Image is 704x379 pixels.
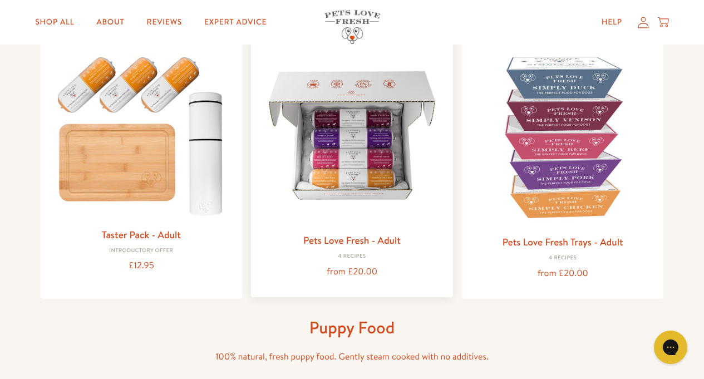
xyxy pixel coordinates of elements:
[260,264,444,279] div: from £20.00
[87,11,133,33] a: About
[102,228,181,242] a: Taster Pack - Adult
[471,266,655,281] div: from £20.00
[138,11,191,33] a: Reviews
[174,317,530,338] h1: Puppy Food
[215,351,489,363] span: 100% natural, fresh puppy food. Gently steam cooked with no additives.
[50,45,234,222] img: Taster Pack - Adult
[260,253,444,260] div: 4 Recipes
[26,11,83,33] a: Shop All
[648,327,693,368] iframe: Gorgias live chat messenger
[50,258,234,273] div: £12.95
[503,235,623,249] a: Pets Love Fresh Trays - Adult
[195,11,275,33] a: Expert Advice
[50,248,234,254] div: Introductory Offer
[593,11,631,33] a: Help
[260,43,444,228] img: Pets Love Fresh - Adult
[471,255,655,262] div: 4 Recipes
[324,10,380,44] img: Pets Love Fresh
[303,233,401,247] a: Pets Love Fresh - Adult
[471,45,655,229] img: Pets Love Fresh Trays - Adult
